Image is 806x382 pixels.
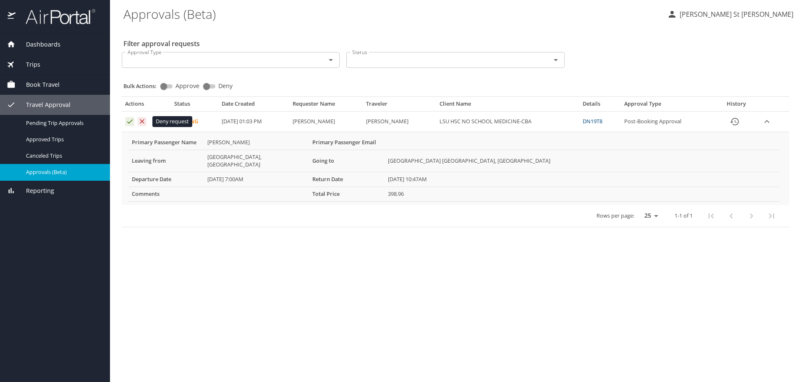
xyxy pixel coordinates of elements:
[621,100,715,111] th: Approval Type
[204,172,309,187] td: [DATE] 7:00AM
[218,83,233,89] span: Deny
[436,112,579,132] td: LSU HSC NO SCHOOL MEDICINE-CBA
[583,117,602,125] a: DN19T8
[725,112,745,132] button: History
[385,187,779,201] td: 398.96
[218,112,289,132] td: [DATE] 01:03 PM
[123,1,660,27] h1: Approvals (Beta)
[175,83,199,89] span: Approve
[128,135,779,202] table: More info for approvals
[26,168,100,176] span: Approvals (Beta)
[675,213,693,218] p: 1-1 of 1
[664,7,797,22] button: [PERSON_NAME] St [PERSON_NAME]
[677,9,793,19] p: [PERSON_NAME] St [PERSON_NAME]
[309,150,385,172] th: Going to
[16,100,71,109] span: Travel Approval
[8,8,16,25] img: icon-airportal.png
[26,119,100,127] span: Pending Trip Approvals
[125,117,134,126] button: Approve request
[26,152,100,160] span: Canceled Trips
[309,172,385,187] th: Return Date
[715,100,757,111] th: History
[122,100,789,227] table: Approval table
[171,100,219,111] th: Status
[289,100,363,111] th: Requester Name
[638,209,661,222] select: rows per page
[325,54,337,66] button: Open
[289,112,363,132] td: [PERSON_NAME]
[363,112,436,132] td: [PERSON_NAME]
[385,150,779,172] td: [GEOGRAPHIC_DATA] [GEOGRAPHIC_DATA], [GEOGRAPHIC_DATA]
[26,135,100,143] span: Approved Trips
[204,135,309,150] td: [PERSON_NAME]
[128,150,204,172] th: Leaving from
[171,112,219,132] td: Pending
[597,213,634,218] p: Rows per page:
[123,37,200,50] h2: Filter approval requests
[16,40,60,49] span: Dashboards
[128,187,204,201] th: Comments
[309,135,385,150] th: Primary Passenger Email
[16,80,60,89] span: Book Travel
[436,100,579,111] th: Client Name
[309,187,385,201] th: Total Price
[128,172,204,187] th: Departure Date
[128,135,204,150] th: Primary Passenger Name
[123,82,163,90] p: Bulk Actions:
[363,100,436,111] th: Traveler
[579,100,621,111] th: Details
[204,150,309,172] td: [GEOGRAPHIC_DATA], [GEOGRAPHIC_DATA]
[621,112,715,132] td: Post-Booking Approval
[761,115,773,128] button: expand row
[550,54,562,66] button: Open
[16,60,40,69] span: Trips
[16,8,95,25] img: airportal-logo.png
[122,100,171,111] th: Actions
[385,172,779,187] td: [DATE] 10:47AM
[218,100,289,111] th: Date Created
[16,186,54,195] span: Reporting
